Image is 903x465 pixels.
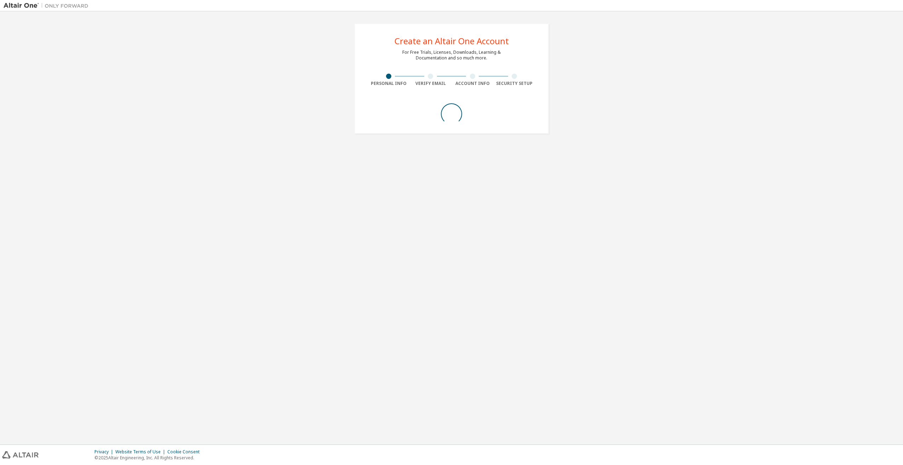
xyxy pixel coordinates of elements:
[451,81,494,86] div: Account Info
[94,455,204,461] p: © 2025 Altair Engineering, Inc. All Rights Reserved.
[368,81,410,86] div: Personal Info
[167,449,204,455] div: Cookie Consent
[395,37,509,45] div: Create an Altair One Account
[410,81,452,86] div: Verify Email
[494,81,536,86] div: Security Setup
[115,449,167,455] div: Website Terms of Use
[2,451,39,459] img: altair_logo.svg
[402,50,501,61] div: For Free Trials, Licenses, Downloads, Learning & Documentation and so much more.
[94,449,115,455] div: Privacy
[4,2,92,9] img: Altair One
